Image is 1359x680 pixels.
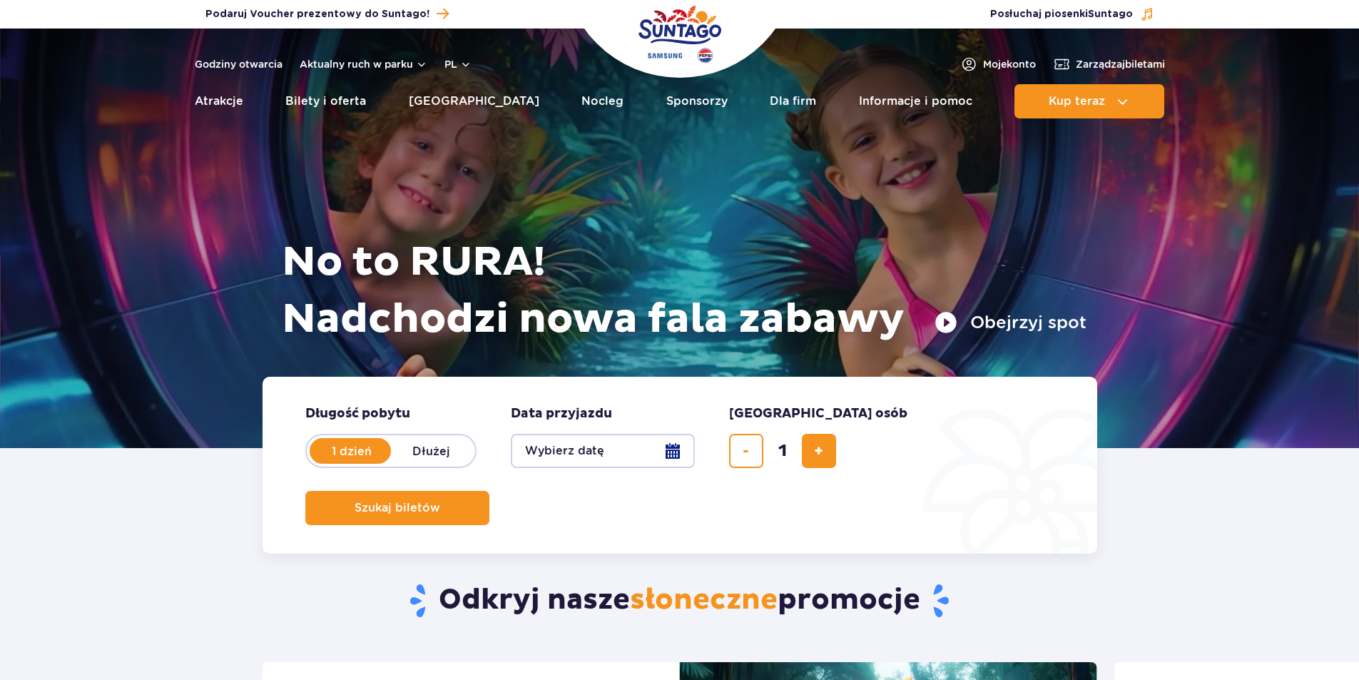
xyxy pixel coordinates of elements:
span: Zarządzaj biletami [1076,57,1165,71]
span: Szukaj biletów [355,502,440,514]
button: usuń bilet [729,434,763,468]
a: Mojekonto [960,56,1036,73]
span: Posłuchaj piosenki [990,7,1133,21]
a: Dla firm [770,84,816,118]
a: Bilety i oferta [285,84,366,118]
span: Suntago [1088,9,1133,19]
a: Godziny otwarcia [195,57,283,71]
span: Kup teraz [1049,95,1105,108]
a: Informacje i pomoc [859,84,972,118]
span: [GEOGRAPHIC_DATA] osób [729,405,907,422]
span: słoneczne [630,582,778,618]
h2: Odkryj nasze promocje [262,582,1097,619]
a: Zarządzajbiletami [1053,56,1165,73]
span: Moje konto [983,57,1036,71]
a: Podaruj Voucher prezentowy do Suntago! [205,4,449,24]
button: Obejrzyj spot [935,311,1086,334]
button: dodaj bilet [802,434,836,468]
a: Atrakcje [195,84,243,118]
a: Nocleg [581,84,623,118]
button: Szukaj biletów [305,491,489,525]
span: Data przyjazdu [511,405,612,422]
a: Sponsorzy [666,84,728,118]
form: Planowanie wizyty w Park of Poland [263,377,1097,554]
button: pl [444,57,472,71]
input: liczba biletów [765,434,800,468]
a: [GEOGRAPHIC_DATA] [409,84,539,118]
button: Wybierz datę [511,434,695,468]
label: 1 dzień [311,436,392,466]
button: Aktualny ruch w parku [300,59,427,70]
label: Dłużej [391,436,472,466]
button: Posłuchaj piosenkiSuntago [990,7,1154,21]
button: Kup teraz [1014,84,1164,118]
span: Podaruj Voucher prezentowy do Suntago! [205,7,429,21]
span: Długość pobytu [305,405,410,422]
h1: No to RURA! Nadchodzi nowa fala zabawy [282,234,1086,348]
